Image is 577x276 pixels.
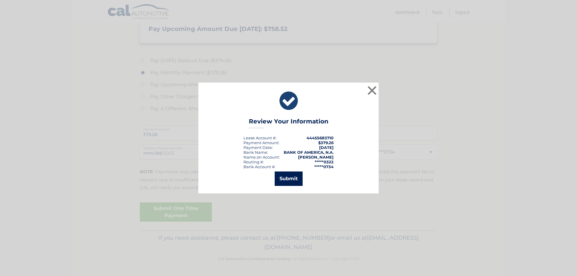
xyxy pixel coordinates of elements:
div: Payment Amount: [243,140,279,145]
strong: [PERSON_NAME] [298,155,334,159]
button: Submit [275,171,303,186]
strong: 44455683710 [307,135,334,140]
div: Lease Account #: [243,135,276,140]
span: $379.26 [318,140,334,145]
div: : [243,145,273,150]
div: Bank Name: [243,150,268,155]
strong: BANK OF AMERICA, N.A. [284,150,334,155]
span: [DATE] [319,145,334,150]
div: Bank Account #: [243,164,276,169]
button: × [366,84,378,96]
h3: Review Your Information [249,118,328,128]
div: Routing #: [243,159,264,164]
span: Payment Date [243,145,272,150]
div: Name on Account: [243,155,280,159]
